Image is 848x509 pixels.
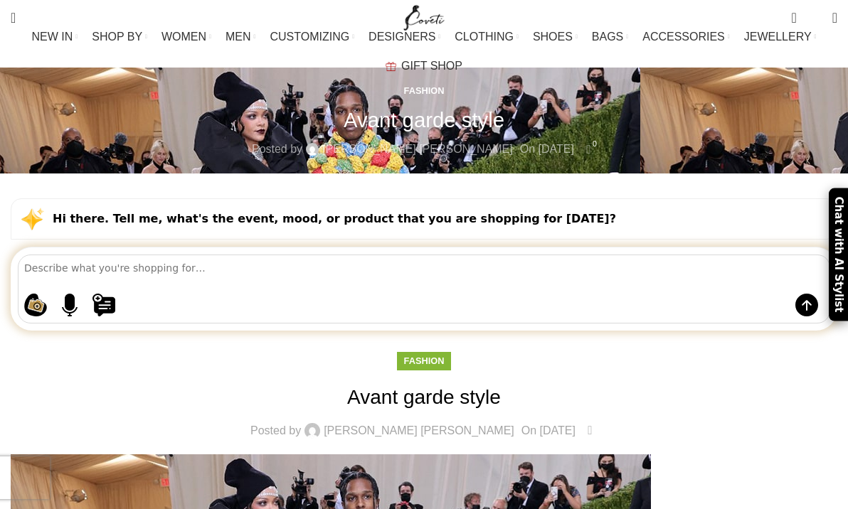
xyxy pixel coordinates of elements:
h1: Avant garde style [344,107,504,132]
a: Fashion [404,355,445,366]
div: My Wishlist [807,4,822,32]
a: NEW IN [32,23,78,51]
span: Posted by [252,140,302,159]
span: 0 [590,139,600,149]
span: SHOP BY [92,30,142,43]
span: GIFT SHOP [401,59,462,73]
a: ACCESSORIES [642,23,730,51]
img: GiftBag [386,62,396,71]
a: BAGS [592,23,628,51]
span: 0 [810,14,821,25]
span: NEW IN [32,30,73,43]
a: [PERSON_NAME] [PERSON_NAME] [324,425,514,436]
a: 0 [581,140,596,159]
span: CLOTHING [455,30,514,43]
span: WOMEN [161,30,206,43]
a: CUSTOMIZING [270,23,354,51]
a: SHOES [533,23,578,51]
img: author-avatar [304,423,320,439]
time: On [DATE] [520,143,574,155]
span: BAGS [592,30,623,43]
time: On [DATE] [521,424,576,436]
img: author-avatar [306,143,319,156]
a: Search [4,4,23,32]
span: 0 [793,7,803,18]
span: MEN [226,30,251,43]
span: 0 [591,420,602,431]
h1: Avant garde style [11,383,837,411]
a: CLOTHING [455,23,519,51]
span: ACCESSORIES [642,30,725,43]
a: GIFT SHOP [386,52,462,80]
a: MEN [226,23,255,51]
a: [PERSON_NAME] [PERSON_NAME] [322,140,513,159]
a: 0 [784,4,803,32]
a: Fashion [404,85,445,96]
span: Posted by [250,425,301,436]
a: WOMEN [161,23,211,51]
a: SHOP BY [92,23,147,51]
a: JEWELLERY [744,23,817,51]
span: SHOES [533,30,573,43]
span: JEWELLERY [744,30,812,43]
a: Site logo [401,11,448,23]
a: 0 [583,422,598,440]
div: Main navigation [4,23,844,80]
span: DESIGNERS [369,30,435,43]
span: CUSTOMIZING [270,30,349,43]
a: DESIGNERS [369,23,440,51]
